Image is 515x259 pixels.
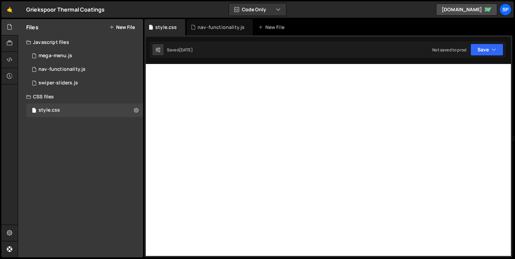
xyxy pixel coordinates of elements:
div: swiper-sliders.js [38,80,78,86]
div: 15023/41941.js [26,76,143,90]
a: 🤙 [1,1,18,18]
div: style.css [155,24,177,31]
a: [DOMAIN_NAME] [436,3,497,16]
h2: Files [26,23,38,31]
div: 15023/39193.js [26,49,143,63]
div: Javascript files [18,35,143,49]
div: nav-functionality.js [38,66,85,72]
div: Saved [167,47,193,53]
a: Sp [499,3,512,16]
div: [DATE] [179,47,193,53]
div: Griekspoor Thermal Coatings [26,5,105,14]
div: style.css [38,107,60,113]
div: Not saved to prod [432,47,466,53]
button: Code Only [229,3,286,16]
div: mega-menu.js [38,53,72,59]
div: New File [258,24,287,31]
div: nav-functionality.js [198,24,245,31]
div: 15023/39194.css [26,103,143,117]
button: New File [109,25,135,30]
div: CSS files [18,90,143,103]
div: 15023/45580.js [26,63,143,76]
button: Save [470,44,503,56]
